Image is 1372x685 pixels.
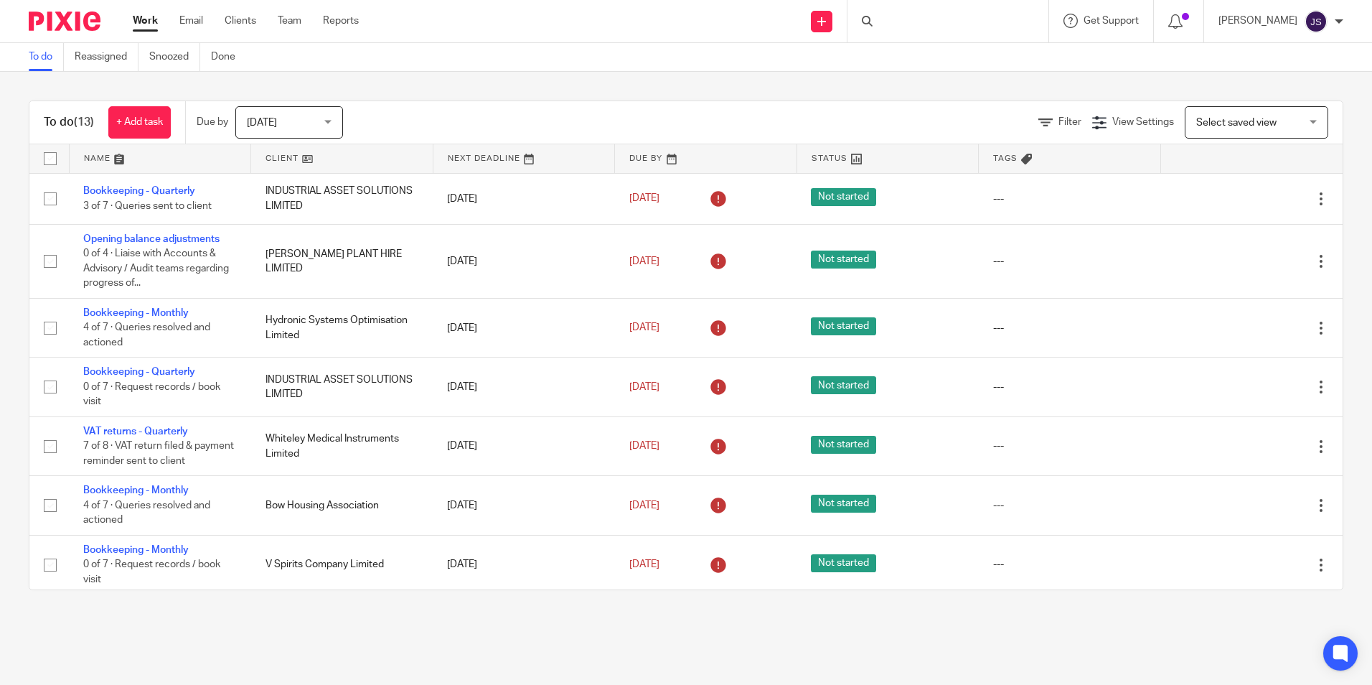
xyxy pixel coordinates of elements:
a: VAT returns - Quarterly [83,427,188,437]
a: Done [211,43,246,71]
td: [DATE] [433,298,615,357]
img: svg%3E [1305,10,1328,33]
img: Pixie [29,11,100,31]
span: Not started [811,251,876,269]
span: Get Support [1084,16,1139,26]
span: [DATE] [629,194,659,204]
a: Bookkeeping - Quarterly [83,367,195,377]
a: Snoozed [149,43,200,71]
span: [DATE] [629,382,659,392]
span: (13) [74,116,94,128]
a: Clients [225,14,256,28]
td: [DATE] [433,224,615,298]
span: 4 of 7 · Queries resolved and actioned [83,500,210,526]
span: Not started [811,376,876,394]
span: [DATE] [629,559,659,569]
a: Bookkeeping - Monthly [83,485,189,495]
a: Bookkeeping - Monthly [83,545,189,555]
span: Filter [1058,117,1081,127]
span: 0 of 4 · Liaise with Accounts & Advisory / Audit teams regarding progress of... [83,249,229,289]
span: [DATE] [629,441,659,451]
span: [DATE] [629,256,659,266]
p: Due by [197,115,228,129]
span: Not started [811,188,876,206]
div: --- [993,498,1147,513]
td: [DATE] [433,476,615,535]
td: INDUSTRIAL ASSET SOLUTIONS LIMITED [251,358,433,416]
span: View Settings [1112,117,1174,127]
td: INDUSTRIAL ASSET SOLUTIONS LIMITED [251,173,433,224]
span: Not started [811,317,876,335]
a: Reassigned [75,43,138,71]
div: --- [993,557,1147,572]
a: Email [179,14,203,28]
span: Tags [993,154,1018,162]
td: Whiteley Medical Instruments Limited [251,416,433,475]
div: --- [993,192,1147,206]
a: Work [133,14,158,28]
a: Bookkeeping - Quarterly [83,186,195,196]
a: + Add task [108,106,171,139]
td: [DATE] [433,535,615,594]
div: --- [993,380,1147,394]
td: [PERSON_NAME] PLANT HIRE LIMITED [251,224,433,298]
td: Bow Housing Association [251,476,433,535]
span: 3 of 7 · Queries sent to client [83,201,212,211]
a: To do [29,43,64,71]
span: Not started [811,495,876,513]
p: [PERSON_NAME] [1218,14,1297,28]
h1: To do [44,115,94,130]
span: [DATE] [629,323,659,333]
span: [DATE] [629,500,659,511]
td: [DATE] [433,358,615,416]
a: Reports [323,14,359,28]
td: [DATE] [433,416,615,475]
a: Team [278,14,301,28]
span: 7 of 8 · VAT return filed & payment reminder sent to client [83,441,234,466]
div: --- [993,254,1147,269]
span: 0 of 7 · Request records / book visit [83,382,220,407]
span: Not started [811,554,876,572]
td: Hydronic Systems Optimisation Limited [251,298,433,357]
span: 4 of 7 · Queries resolved and actioned [83,323,210,348]
div: --- [993,439,1147,453]
td: V Spirits Company Limited [251,535,433,594]
span: 0 of 7 · Request records / book visit [83,559,220,584]
span: Select saved view [1196,118,1277,128]
span: Not started [811,436,876,454]
div: --- [993,321,1147,335]
span: [DATE] [247,118,277,128]
a: Bookkeeping - Monthly [83,308,189,318]
td: [DATE] [433,173,615,224]
a: Opening balance adjustments [83,234,220,244]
